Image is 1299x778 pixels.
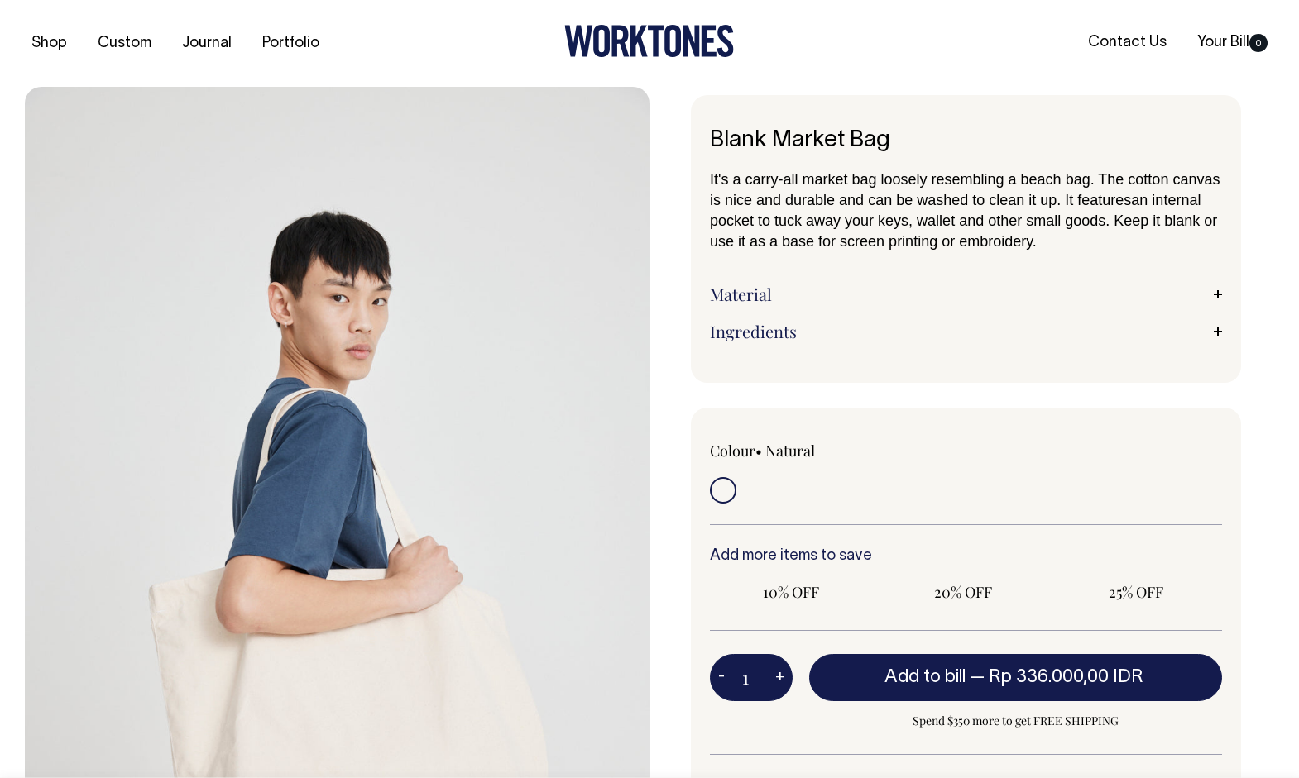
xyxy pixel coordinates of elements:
[718,582,864,602] span: 10% OFF
[710,661,733,694] button: -
[765,441,815,461] label: Natural
[970,669,1148,685] span: —
[1249,34,1268,52] span: 0
[809,711,1222,731] span: Spend $350 more to get FREE SHIPPING
[1191,29,1274,56] a: Your Bill0
[710,577,872,607] input: 10% OFF
[710,284,1222,304] a: Material
[1081,29,1173,56] a: Contact Us
[710,322,1222,341] a: Ingredients
[1055,577,1217,607] input: 25% OFF
[710,128,1222,154] h1: Blank Market Bag
[767,661,793,694] button: +
[710,171,1220,208] span: It's a carry-all market bag loosely resembling a beach bag. The cotton canvas is nice and durable...
[1063,582,1209,602] span: 25% OFF
[175,30,238,57] a: Journal
[755,441,762,461] span: •
[710,548,1222,565] h6: Add more items to save
[256,30,326,57] a: Portfolio
[1069,192,1131,208] span: t features
[25,30,74,57] a: Shop
[91,30,158,57] a: Custom
[710,441,915,461] div: Colour
[710,192,1217,250] span: an internal pocket to tuck away your keys, wallet and other small goods. Keep it blank or use it ...
[989,669,1143,685] span: Rp 336.000,00 IDR
[882,577,1044,607] input: 20% OFF
[884,669,966,685] span: Add to bill
[809,654,1222,700] button: Add to bill —Rp 336.000,00 IDR
[890,582,1036,602] span: 20% OFF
